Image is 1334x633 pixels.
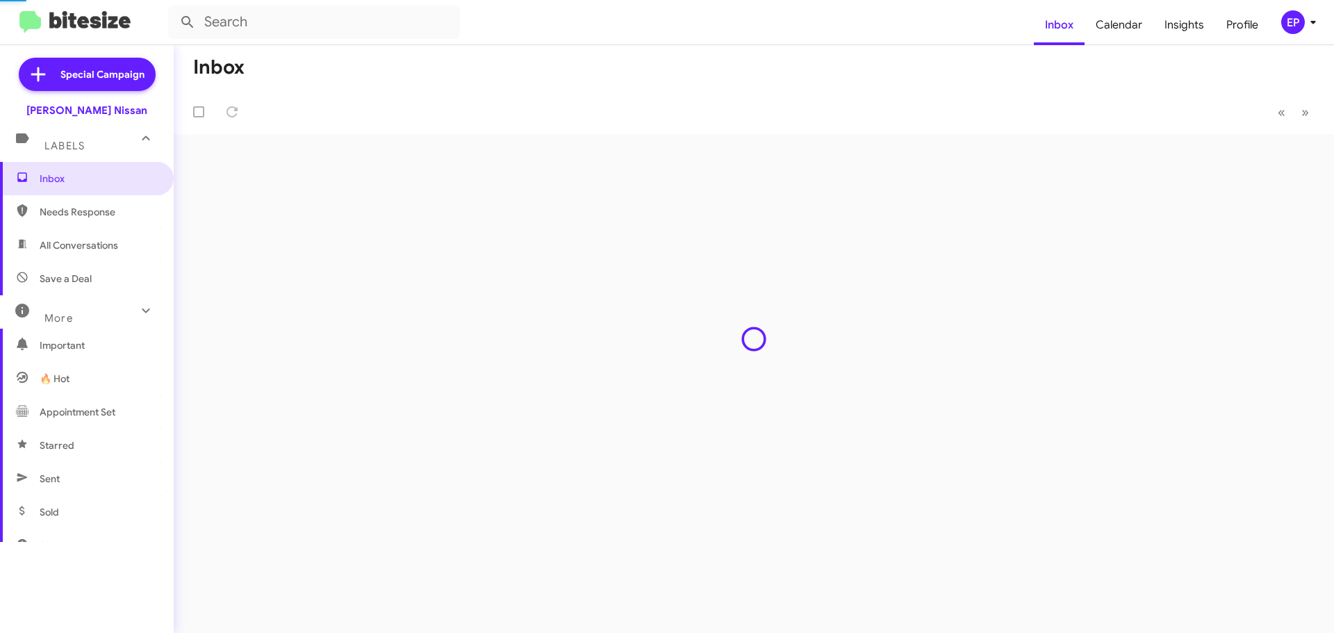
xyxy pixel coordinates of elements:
a: Calendar [1085,5,1153,45]
span: All Conversations [40,238,118,252]
span: Starred [40,438,74,452]
span: Needs Response [40,205,158,219]
span: Save a Deal [40,272,92,286]
button: Previous [1269,98,1294,126]
a: Inbox [1034,5,1085,45]
div: [PERSON_NAME] Nissan [26,104,147,117]
span: More [44,312,73,324]
div: EP [1281,10,1305,34]
button: EP [1269,10,1319,34]
span: Special Campaign [60,67,145,81]
nav: Page navigation example [1270,98,1317,126]
span: Inbox [40,172,158,186]
a: Special Campaign [19,58,156,91]
span: « [1278,104,1285,121]
button: Next [1293,98,1317,126]
span: 🔥 Hot [40,372,69,386]
span: Sent [40,472,60,486]
span: Important [40,338,158,352]
a: Insights [1153,5,1215,45]
span: Sold [40,505,59,519]
h1: Inbox [193,56,245,79]
span: Appointment Set [40,405,115,419]
span: Labels [44,140,85,152]
span: » [1301,104,1309,121]
span: Sold Responded [40,539,113,552]
a: Profile [1215,5,1269,45]
input: Search [168,6,460,39]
